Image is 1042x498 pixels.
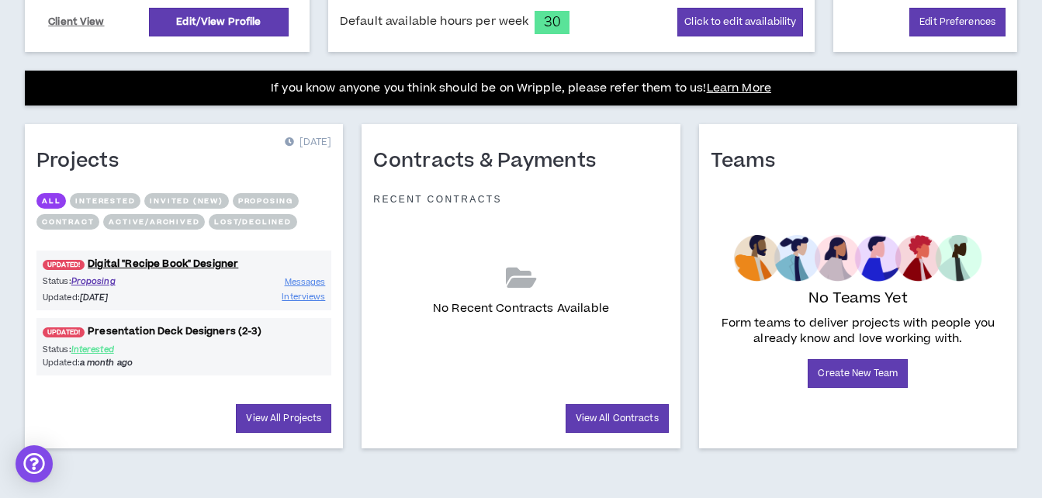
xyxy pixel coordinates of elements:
p: Recent Contracts [373,193,502,206]
button: Invited (new) [144,193,228,209]
p: Updated: [43,291,184,304]
a: Messages [285,275,326,289]
a: UPDATED!Digital "Recipe Book" Designer [36,257,331,271]
div: Open Intercom Messenger [16,445,53,482]
i: [DATE] [80,292,109,303]
p: Status: [43,343,184,356]
a: View All Contracts [566,404,669,433]
span: Default available hours per week [340,13,528,30]
button: Interested [70,193,140,209]
p: If you know anyone you think should be on Wripple, please refer them to us! [271,79,771,98]
span: Interested [71,344,114,355]
p: No Recent Contracts Available [433,300,609,317]
button: Active/Archived [103,214,205,230]
span: Proposing [71,275,116,287]
h1: Teams [711,149,787,174]
a: UPDATED!Presentation Deck Designers (2-3) [36,324,331,339]
a: Edit/View Profile [149,8,289,36]
button: Lost/Declined [209,214,296,230]
button: Proposing [233,193,299,209]
button: Contract [36,214,99,230]
h1: Contracts & Payments [373,149,608,174]
span: UPDATED! [43,327,85,337]
p: No Teams Yet [808,288,908,310]
p: Form teams to deliver projects with people you already know and love working with. [717,316,999,347]
a: Interviews [282,289,325,304]
p: [DATE] [285,135,331,150]
h1: Projects [36,149,130,174]
button: Click to edit availability [677,8,803,36]
a: Learn More [707,80,771,96]
i: a month ago [80,357,133,368]
p: Status: [43,275,184,288]
button: All [36,193,66,209]
a: Create New Team [808,359,908,388]
span: Messages [285,276,326,288]
span: Interviews [282,291,325,303]
a: Edit Preferences [909,8,1006,36]
span: UPDATED! [43,260,85,270]
a: Client View [46,9,107,36]
img: empty [734,235,981,282]
a: View All Projects [236,404,331,433]
p: Updated: [43,356,184,369]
